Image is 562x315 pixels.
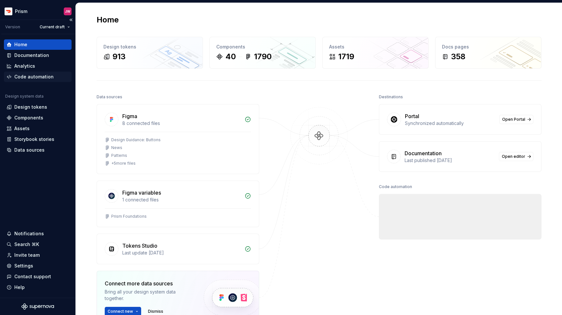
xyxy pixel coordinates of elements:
div: Prism [15,8,27,15]
a: Invite team [4,250,72,260]
a: Design tokens913 [97,37,203,69]
a: Components401790 [209,37,316,69]
a: Figma variables1 connected filesPrism Foundations [97,181,259,227]
div: Analytics [14,63,35,69]
div: 1790 [254,51,272,62]
div: 8 connected files [122,120,241,127]
a: Components [4,113,72,123]
a: Documentation [4,50,72,61]
a: Storybook stories [4,134,72,144]
div: Connect more data sources [105,280,193,287]
div: News [111,145,122,150]
div: Patterns [111,153,127,158]
div: Design Guidance: Buttons [111,137,161,143]
div: Help [14,284,25,291]
div: Documentation [405,149,442,157]
div: Data sources [97,92,122,102]
div: Home [14,41,27,48]
div: Bring all your design system data together. [105,289,193,302]
h2: Home [97,15,119,25]
div: 358 [451,51,465,62]
a: Code automation [4,72,72,82]
span: Dismiss [148,309,163,314]
div: Data sources [14,147,45,153]
div: Figma [122,112,137,120]
div: Design tokens [103,44,196,50]
button: Search ⌘K [4,239,72,250]
div: 913 [113,51,126,62]
div: 1 connected files [122,197,241,203]
a: Figma8 connected filesDesign Guidance: ButtonsNewsPatterns+5more files [97,104,259,174]
button: Help [4,282,72,293]
div: Docs pages [442,44,535,50]
a: Data sources [4,145,72,155]
div: Invite team [14,252,40,258]
span: Open editor [502,154,525,159]
div: Tokens Studio [122,242,157,250]
div: Prism Foundations [111,214,147,219]
a: Docs pages358 [435,37,542,69]
div: Portal [405,112,419,120]
div: Components [216,44,309,50]
button: Contact support [4,271,72,282]
div: Last update [DATE] [122,250,241,256]
span: Open Portal [502,117,525,122]
div: Synchronized automatically [405,120,495,127]
a: Open editor [499,152,533,161]
div: Last published [DATE] [405,157,495,164]
a: Tokens StudioLast update [DATE] [97,234,259,264]
a: Assets [4,123,72,134]
div: Documentation [14,52,49,59]
div: Notifications [14,230,44,237]
div: Destinations [379,92,403,102]
div: Contact support [14,273,51,280]
div: Assets [14,125,30,132]
img: bd52d190-91a7-4889-9e90-eccda45865b1.png [5,7,12,15]
div: 1719 [338,51,354,62]
div: Code automation [14,74,54,80]
span: Current draft [40,24,65,30]
svg: Supernova Logo [21,303,54,310]
span: Connect new [108,309,133,314]
a: Open Portal [499,115,533,124]
div: 40 [225,51,236,62]
a: Design tokens [4,102,72,112]
button: Collapse sidebar [66,15,75,24]
a: Home [4,39,72,50]
div: Components [14,115,43,121]
div: Assets [329,44,422,50]
div: + 5 more files [111,161,136,166]
button: PrismJW [1,4,74,18]
div: Settings [14,263,33,269]
a: Settings [4,261,72,271]
div: Design system data [5,94,44,99]
a: Analytics [4,61,72,71]
div: Storybook stories [14,136,54,143]
a: Assets1719 [322,37,429,69]
div: Figma variables [122,189,161,197]
div: Version [5,24,20,30]
div: JW [65,9,70,14]
div: Code automation [379,182,412,191]
button: Notifications [4,228,72,239]
button: Current draft [37,22,73,32]
div: Search ⌘K [14,241,39,248]
div: Design tokens [14,104,47,110]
